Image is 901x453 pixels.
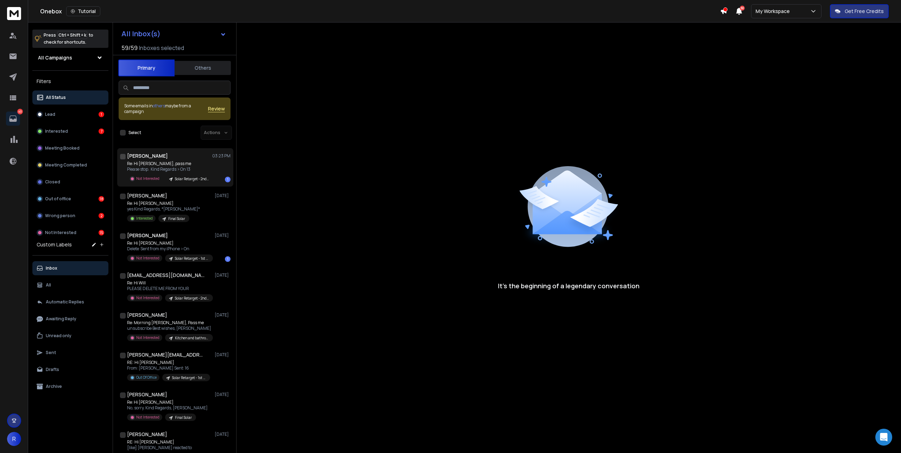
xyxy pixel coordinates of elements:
[153,103,165,109] span: others
[136,415,159,420] p: Not Interested
[127,161,212,166] p: Re: Hi [PERSON_NAME], pass me
[32,124,108,138] button: Interested7
[7,432,21,446] button: R
[875,429,892,446] div: Open Intercom Messenger
[99,196,104,202] div: 18
[225,256,231,262] div: 1
[127,201,200,206] p: Re: Hi [PERSON_NAME]
[215,193,231,199] p: [DATE]
[175,60,231,76] button: Others
[127,232,168,239] h1: [PERSON_NAME]
[32,76,108,86] h3: Filters
[498,281,639,291] p: It’s the beginning of a legendary conversation
[46,282,51,288] p: All
[172,375,206,380] p: Solar Retarget - 1st 500
[127,365,210,371] p: From: [PERSON_NAME] Sent: 16
[45,162,87,168] p: Meeting Completed
[66,6,100,16] button: Tutorial
[46,265,57,271] p: Inbox
[212,153,231,159] p: 03:23 PM
[99,128,104,134] div: 7
[136,216,153,221] p: Interested
[215,352,231,358] p: [DATE]
[127,320,212,326] p: Re: Morning [PERSON_NAME], Pass me
[136,256,159,261] p: Not Interested
[127,439,193,445] p: RE: Hi [PERSON_NAME]
[127,166,212,172] p: Please stop. Kind Regards > On 13
[225,177,231,182] div: 1
[127,312,167,319] h1: [PERSON_NAME]
[40,6,720,16] div: Onebox
[127,152,168,159] h1: [PERSON_NAME]
[127,246,212,252] p: Delete Sent from my iPhone > On
[32,379,108,394] button: Archive
[127,445,193,451] p: [like] [PERSON_NAME] reacted to
[45,128,68,134] p: Interested
[127,206,200,212] p: yes Kind Regards, *[PERSON_NAME]*
[32,51,108,65] button: All Campaigns
[175,415,192,420] p: Final Solar
[38,54,72,61] h1: All Campaigns
[127,405,208,411] p: No, sorry. Kind Regards, [PERSON_NAME]
[37,241,72,248] h3: Custom Labels
[45,145,80,151] p: Meeting Booked
[32,312,108,326] button: Awaiting Reply
[46,95,66,100] p: All Status
[168,216,185,221] p: Final Solar
[740,6,745,11] span: 50
[127,360,210,365] p: RE: Hi [PERSON_NAME]
[175,335,209,341] p: Kitchen and bathroom NEW list
[136,375,157,380] p: Out Of Office
[127,192,167,199] h1: [PERSON_NAME]
[6,112,20,126] a: 43
[175,256,209,261] p: Solar Retarget - 1st 500
[127,272,204,279] h1: [EMAIL_ADDRESS][DOMAIN_NAME]
[32,175,108,189] button: Closed
[45,112,55,117] p: Lead
[215,233,231,238] p: [DATE]
[215,392,231,397] p: [DATE]
[830,4,889,18] button: Get Free Credits
[45,213,75,219] p: Wrong person
[127,391,167,398] h1: [PERSON_NAME]
[32,329,108,343] button: Unread only
[215,432,231,437] p: [DATE]
[118,59,175,76] button: Primary
[127,240,212,246] p: Re: Hi [PERSON_NAME]
[136,295,159,301] p: Not Interested
[99,230,104,235] div: 15
[756,8,793,15] p: My Workspace
[215,312,231,318] p: [DATE]
[208,105,225,112] span: Review
[99,213,104,219] div: 2
[136,335,159,340] p: Not Interested
[127,280,212,286] p: Re: Hi Will
[127,326,212,331] p: unsubscribe Best wishes, [PERSON_NAME]
[845,8,884,15] p: Get Free Credits
[32,209,108,223] button: Wrong person2
[46,333,71,339] p: Unread only
[127,431,167,438] h1: [PERSON_NAME]
[32,141,108,155] button: Meeting Booked
[45,196,71,202] p: Out of office
[175,176,209,182] p: Solar Retarget - 2nd 1000
[32,107,108,121] button: Lead1
[32,158,108,172] button: Meeting Completed
[32,226,108,240] button: Not Interested15
[45,179,60,185] p: Closed
[32,295,108,309] button: Automatic Replies
[57,31,87,39] span: Ctrl + Shift + k
[17,109,23,114] p: 43
[44,32,93,46] p: Press to check for shortcuts.
[139,44,184,52] h3: Inboxes selected
[32,90,108,105] button: All Status
[46,350,56,356] p: Sent
[127,351,204,358] h1: [PERSON_NAME][EMAIL_ADDRESS][DOMAIN_NAME]
[124,103,208,114] div: Some emails in maybe from a campaign
[32,346,108,360] button: Sent
[215,272,231,278] p: [DATE]
[46,384,62,389] p: Archive
[128,130,141,136] label: Select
